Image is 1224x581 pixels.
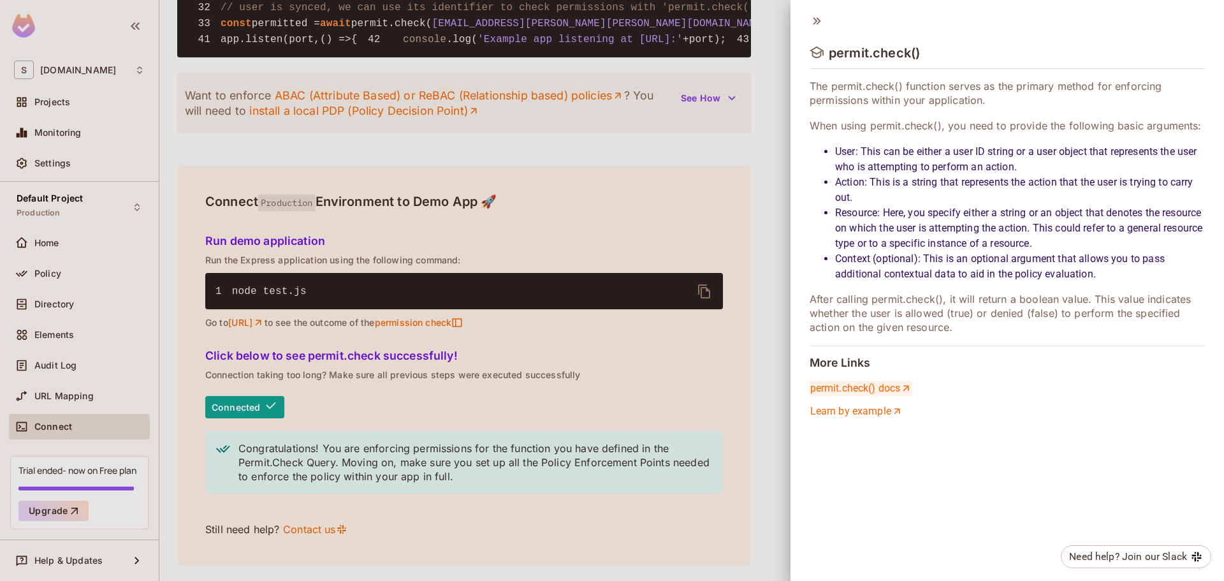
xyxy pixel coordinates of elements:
a: Learn by example [810,404,903,419]
p: When using permit.check(), you need to provide the following basic arguments: [810,119,1205,133]
p: The permit.check() function serves as the primary method for enforcing permissions within your ap... [810,79,1205,107]
li: Action: This is a string that represents the action that the user is trying to carry out. [835,175,1205,205]
p: After calling permit.check(), it will return a boolean value. This value indicates whether the us... [810,292,1205,334]
li: Context (optional): This is an optional argument that allows you to pass additional contextual da... [835,251,1205,282]
li: User: This can be either a user ID string or a user object that represents the user who is attemp... [835,144,1205,175]
h5: More Links [810,357,1205,369]
a: permit.check() docs [810,381,912,396]
h4: permit.check() [829,45,920,61]
div: Need help? Join our Slack [1069,549,1187,564]
li: Resource: Here, you specify either a string or an object that denotes the resource on which the u... [835,205,1205,251]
